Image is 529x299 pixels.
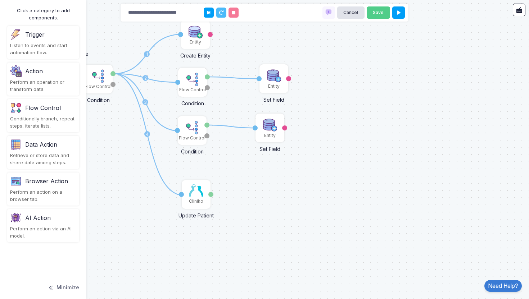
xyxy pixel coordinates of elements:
[80,46,121,51] div: Keywords by Traffic
[27,46,64,51] div: Domain Overview
[10,42,76,56] div: Listen to events and start automation flow.
[10,115,76,129] div: Conditionally branch, repeat steps, iterate lists.
[166,208,227,219] div: Update Patient
[337,6,365,19] button: Cancel
[179,87,206,93] div: Flow Control
[484,280,522,292] a: Need Help?
[185,120,199,135] img: condition.png
[10,212,22,224] img: category-v2.png
[162,144,223,155] div: Condition
[146,132,149,137] text: 4
[367,6,390,19] button: Save
[189,198,203,204] div: Cliniko
[10,139,22,150] img: category.png
[91,69,105,83] img: condition.png
[85,83,112,90] div: Flow Control
[10,102,22,114] img: flow-v1.png
[25,67,43,75] div: Action
[72,45,77,51] img: tab_keywords_by_traffic_grey.svg
[25,177,68,185] div: Browser Action
[188,24,203,39] img: create.png
[239,142,300,153] div: Set Field
[165,48,226,59] div: Create Entity
[7,7,79,21] div: Click a category to add components.
[268,83,280,89] div: Entity
[10,225,76,239] div: Perform an action via an AI model.
[10,29,22,40] img: trigger.png
[68,93,129,104] div: Condition
[185,72,200,87] img: condition.png
[25,213,51,222] div: AI Action
[144,75,147,81] text: 2
[25,140,57,149] div: Data Action
[162,96,223,107] div: Condition
[10,79,76,93] div: Perform an operation or transform data.
[179,135,205,141] div: Flow Control
[48,280,79,295] button: Minimize
[19,45,25,51] img: tab_domain_overview_orange.svg
[263,118,277,132] img: add.png
[10,175,22,187] img: category-v1.png
[12,19,17,24] img: website_grey.svg
[264,132,276,139] div: Entity
[243,92,304,103] div: Set Field
[144,100,147,105] text: 3
[19,19,79,24] div: Domain: [DOMAIN_NAME]
[267,69,281,83] img: add.png
[10,189,76,203] div: Perform an action on a browser tab.
[12,11,17,17] img: logo_orange.svg
[10,65,22,77] img: settings.png
[190,39,201,45] div: Entity
[25,30,45,39] div: Trigger
[10,152,76,166] div: Retrieve or store data and share data among steps.
[146,51,148,57] text: 1
[189,184,203,197] img: cliniko.jpg
[20,11,35,17] div: v 4.0.25
[25,103,61,112] div: Flow Control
